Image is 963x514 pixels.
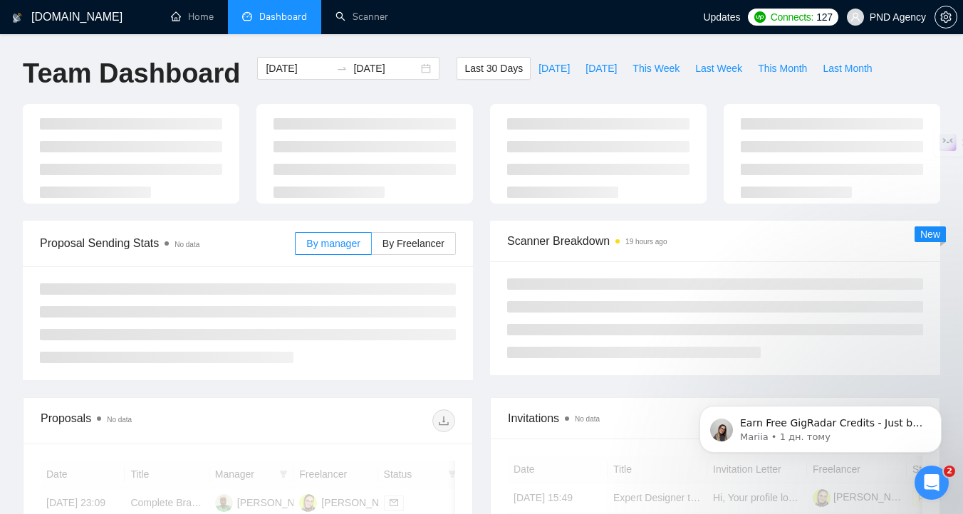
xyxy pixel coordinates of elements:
button: Last Week [687,57,750,80]
img: logo [12,6,22,29]
span: By manager [306,238,360,249]
span: 2 [944,466,955,477]
span: Proposal Sending Stats [40,234,295,252]
span: dashboard [242,11,252,21]
span: This Month [758,61,807,76]
button: This Week [625,57,687,80]
a: setting [935,11,957,23]
span: By Freelancer [382,238,444,249]
span: No data [575,415,600,423]
time: 19 hours ago [625,238,667,246]
span: to [336,63,348,74]
span: This Week [633,61,680,76]
span: 127 [816,9,832,25]
iframe: Intercom live chat [915,466,949,500]
span: New [920,229,940,240]
span: Scanner Breakdown [507,232,923,250]
button: This Month [750,57,815,80]
span: swap-right [336,63,348,74]
span: No data [175,241,199,248]
iframe: Intercom notifications повідомлення [678,376,963,476]
span: Connects: [771,9,813,25]
span: Invitations [508,409,922,427]
a: homeHome [171,11,214,23]
span: Last Month [823,61,872,76]
span: Updates [703,11,740,23]
span: No data [107,416,132,424]
input: End date [353,61,418,76]
img: upwork-logo.png [754,11,766,23]
div: Proposals [41,409,248,432]
button: [DATE] [531,57,578,80]
a: searchScanner [335,11,388,23]
button: setting [935,6,957,28]
button: Last 30 Days [457,57,531,80]
span: [DATE] [538,61,570,76]
span: Last Week [695,61,742,76]
h1: Team Dashboard [23,57,240,90]
span: [DATE] [585,61,617,76]
span: Last 30 Days [464,61,523,76]
span: Dashboard [259,11,307,23]
button: Last Month [815,57,880,80]
span: user [850,12,860,22]
button: [DATE] [578,57,625,80]
input: Start date [266,61,330,76]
